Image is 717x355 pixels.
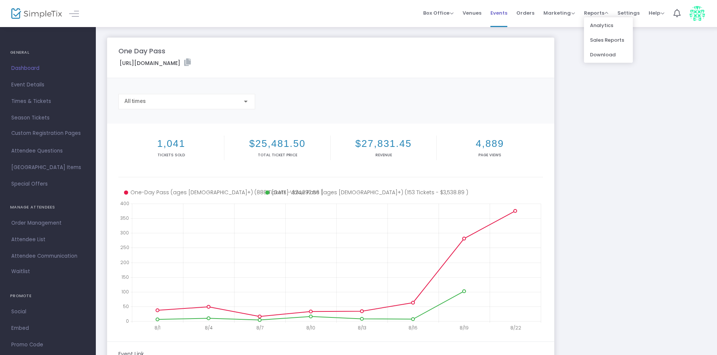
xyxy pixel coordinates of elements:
[120,59,191,67] label: [URL][DOMAIN_NAME]
[584,18,633,33] li: Analytics
[332,152,435,158] p: Revenue
[584,9,608,17] span: Reports
[584,47,633,62] li: Download
[120,152,222,158] p: Tickets sold
[120,230,129,236] text: 300
[10,45,86,60] h4: GENERAL
[408,325,417,331] text: 8/16
[584,33,633,47] li: Sales Reports
[649,9,664,17] span: Help
[120,244,129,251] text: 250
[516,3,534,23] span: Orders
[11,323,85,333] span: Embed
[10,200,86,215] h4: MANAGE ATTENDEES
[124,98,146,104] span: All times
[126,318,129,324] text: 0
[438,152,541,158] p: Page Views
[11,146,85,156] span: Attendee Questions
[11,97,85,106] span: Times & Tickets
[11,163,85,172] span: [GEOGRAPHIC_DATA] Items
[11,80,85,90] span: Event Details
[490,3,507,23] span: Events
[226,138,328,150] h2: $25,481.50
[460,325,469,331] text: 8/19
[154,325,160,331] text: 8/1
[463,3,481,23] span: Venues
[11,251,85,261] span: Attendee Communication
[118,46,165,56] m-panel-title: One Day Pass
[123,303,129,309] text: 50
[11,113,85,123] span: Season Tickets
[11,130,81,137] span: Custom Registration Pages
[256,325,263,331] text: 8/7
[510,325,521,331] text: 8/22
[11,340,85,350] span: Promo Code
[306,325,315,331] text: 8/10
[226,152,328,158] p: Total Ticket Price
[10,289,86,304] h4: PROMOTE
[358,325,366,331] text: 8/13
[120,138,222,150] h2: 1,041
[11,307,85,317] span: Social
[11,63,85,73] span: Dashboard
[11,218,85,228] span: Order Management
[120,200,129,207] text: 400
[438,138,541,150] h2: 4,889
[332,138,435,150] h2: $27,831.45
[11,179,85,189] span: Special Offers
[121,288,129,295] text: 100
[205,325,213,331] text: 8/4
[543,9,575,17] span: Marketing
[121,273,129,280] text: 150
[120,259,129,265] text: 200
[617,3,640,23] span: Settings
[11,235,85,245] span: Attendee List
[11,268,30,275] span: Waitlist
[120,215,129,221] text: 350
[423,9,454,17] span: Box Office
